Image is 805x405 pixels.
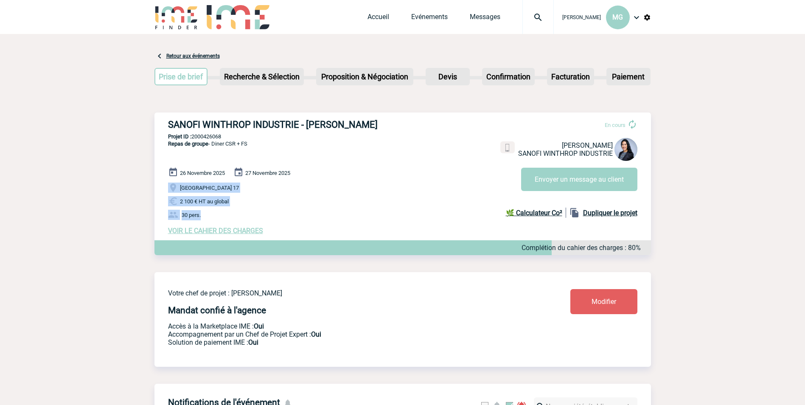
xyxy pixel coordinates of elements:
b: Oui [254,322,264,330]
p: Proposition & Négociation [317,69,412,84]
p: Confirmation [483,69,534,84]
p: Prestation payante [168,330,520,338]
img: portable.png [504,144,511,152]
a: Evénements [411,13,448,25]
a: Accueil [367,13,389,25]
p: 2000426068 [154,133,651,140]
h3: SANOFI WINTHROP INDUSTRIE - [PERSON_NAME] [168,119,423,130]
b: 🌿 Calculateur Co² [506,209,562,217]
a: VOIR LE CAHIER DES CHARGES [168,227,263,235]
span: [GEOGRAPHIC_DATA] 17 [180,185,239,191]
p: Devis [426,69,469,84]
img: 115643-0.jpg [614,138,637,161]
p: Facturation [548,69,593,84]
span: 26 Novembre 2025 [180,170,225,176]
button: Envoyer un message au client [521,168,637,191]
span: Repas de groupe [168,141,208,147]
a: Messages [470,13,500,25]
p: Conformité aux process achat client, Prise en charge de la facturation, Mutualisation de plusieur... [168,338,520,346]
span: 27 Novembre 2025 [245,170,290,176]
p: Accès à la Marketplace IME : [168,322,520,330]
img: IME-Finder [154,5,199,29]
span: Modifier [592,298,616,306]
p: Paiement [607,69,650,84]
span: MG [612,13,623,21]
span: 30 pers. [182,212,201,218]
span: [PERSON_NAME] [562,14,601,20]
span: [PERSON_NAME] [562,141,613,149]
span: SANOFI WINTHROP INDUSTRIE [518,149,613,157]
span: En cours [605,122,625,128]
b: Dupliquer le projet [583,209,637,217]
p: Votre chef de projet : [PERSON_NAME] [168,289,520,297]
b: Oui [311,330,321,338]
h4: Mandat confié à l'agence [168,305,266,315]
b: Projet ID : [168,133,191,140]
b: Oui [248,338,258,346]
p: Prise de brief [155,69,207,84]
img: file_copy-black-24dp.png [569,208,580,218]
a: Retour aux événements [166,53,220,59]
a: 🌿 Calculateur Co² [506,208,566,218]
span: 2 100 € HT au global [180,198,229,205]
p: Recherche & Sélection [221,69,303,84]
span: - Diner CSR + FS [168,141,247,147]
